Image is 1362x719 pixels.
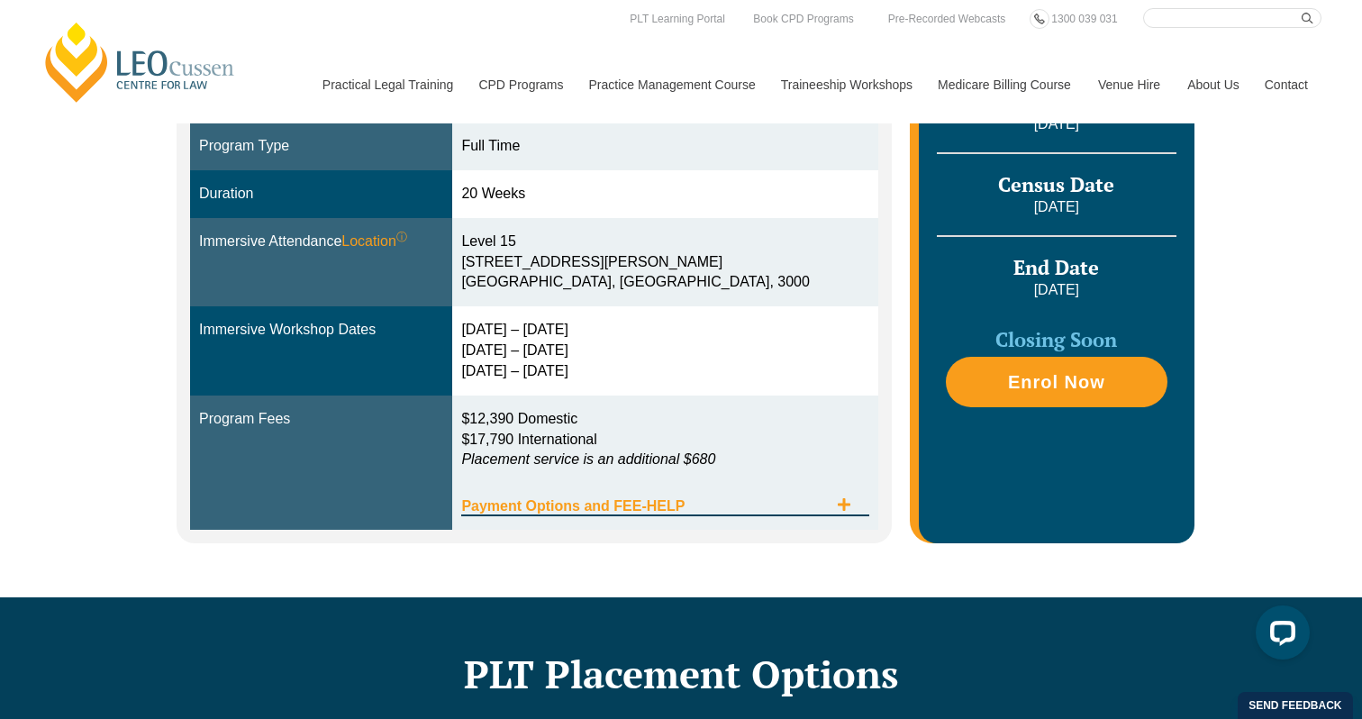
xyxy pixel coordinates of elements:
a: CPD Programs [465,46,575,123]
span: Enrol Now [1008,373,1105,391]
em: Placement service is an additional $680 [461,451,715,467]
p: [DATE] [937,114,1176,134]
a: Traineeship Workshops [767,46,924,123]
a: Medicare Billing Course [924,46,1085,123]
span: Census Date [998,171,1114,197]
p: [DATE] [937,197,1176,217]
iframe: LiveChat chat widget [1241,598,1317,674]
span: Closing Soon [995,326,1117,352]
span: Payment Options and FEE-HELP [461,499,827,514]
a: Practical Legal Training [309,46,466,123]
div: Program Type [199,136,443,157]
div: 20 Weeks [461,184,868,205]
div: Immersive Attendance [199,232,443,252]
div: Duration [199,184,443,205]
div: [DATE] – [DATE] [DATE] – [DATE] [DATE] – [DATE] [461,320,868,382]
div: Level 15 [STREET_ADDRESS][PERSON_NAME] [GEOGRAPHIC_DATA], [GEOGRAPHIC_DATA], 3000 [461,232,868,294]
a: Practice Management Course [576,46,767,123]
a: Enrol Now [946,357,1167,407]
div: Immersive Workshop Dates [199,320,443,341]
span: Location [341,232,407,252]
h2: PLT Placement Options [168,651,1194,696]
div: Program Fees [199,409,443,430]
sup: ⓘ [396,231,407,243]
a: 1300 039 031 [1047,9,1121,29]
span: $17,790 International [461,432,596,447]
a: PLT Learning Portal [625,9,730,29]
a: Pre-Recorded Webcasts [884,9,1011,29]
span: 1300 039 031 [1051,13,1117,25]
a: Book CPD Programs [749,9,858,29]
a: [PERSON_NAME] Centre for Law [41,20,240,105]
p: [DATE] [937,280,1176,300]
div: Full Time [461,136,868,157]
a: About Us [1174,46,1251,123]
span: End Date [1013,254,1099,280]
a: Venue Hire [1085,46,1174,123]
span: $12,390 Domestic [461,411,577,426]
a: Contact [1251,46,1321,123]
